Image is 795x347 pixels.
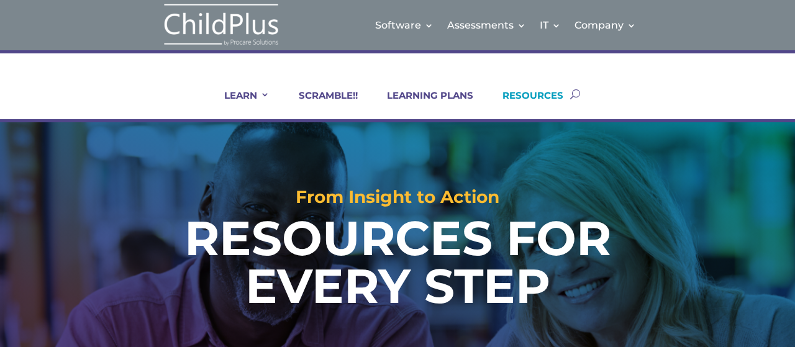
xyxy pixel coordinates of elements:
a: LEARN [209,89,270,119]
a: RESOURCES [487,89,563,119]
h2: From Insight to Action [40,188,755,212]
a: SCRAMBLE!! [283,89,358,119]
a: LEARNING PLANS [371,89,473,119]
h1: RESOURCES FOR EVERY STEP [111,215,684,317]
